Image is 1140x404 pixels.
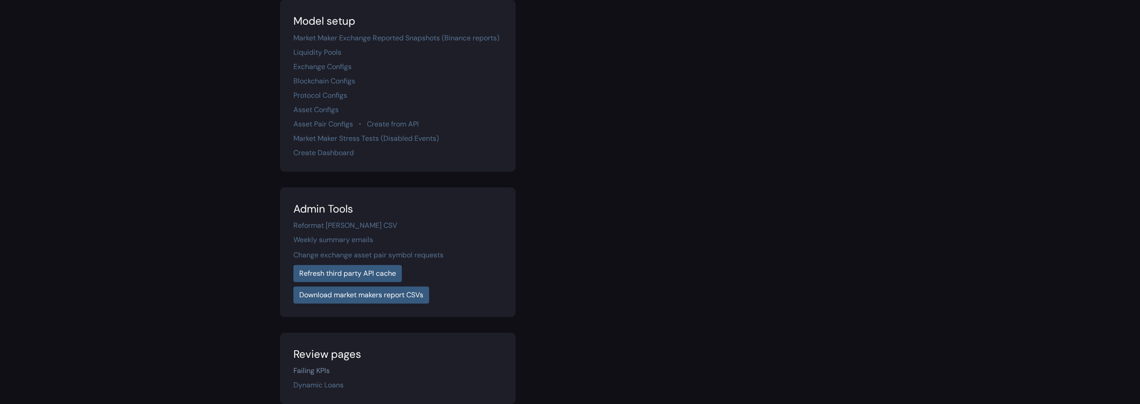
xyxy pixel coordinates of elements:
[293,346,502,362] div: Review pages
[293,235,373,244] a: Weekly summary emails
[293,76,355,86] a: Blockchain Configs
[293,48,341,57] a: Liquidity Pools
[293,148,354,157] a: Create Dashboard
[359,119,361,129] span: ·
[293,33,499,43] a: Market Maker Exchange Reported Snapshots (Binance reports)
[293,91,347,100] a: Protocol Configs
[293,287,429,304] a: Download market makers report CSVs
[293,201,502,217] div: Admin Tools
[367,119,419,129] a: Create from API
[293,250,443,260] a: Change exchange asset pair symbol requests
[293,62,352,71] a: Exchange Configs
[293,134,439,143] a: Market Maker Stress Tests (Disabled Events)
[293,105,339,114] a: Asset Configs
[293,265,402,282] a: Refresh third party API cache
[293,221,397,230] a: Reformat [PERSON_NAME] CSV
[293,119,353,129] a: Asset Pair Configs
[293,13,502,29] div: Model setup
[293,380,344,390] a: Dynamic Loans
[293,366,330,375] a: Failing KPIs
